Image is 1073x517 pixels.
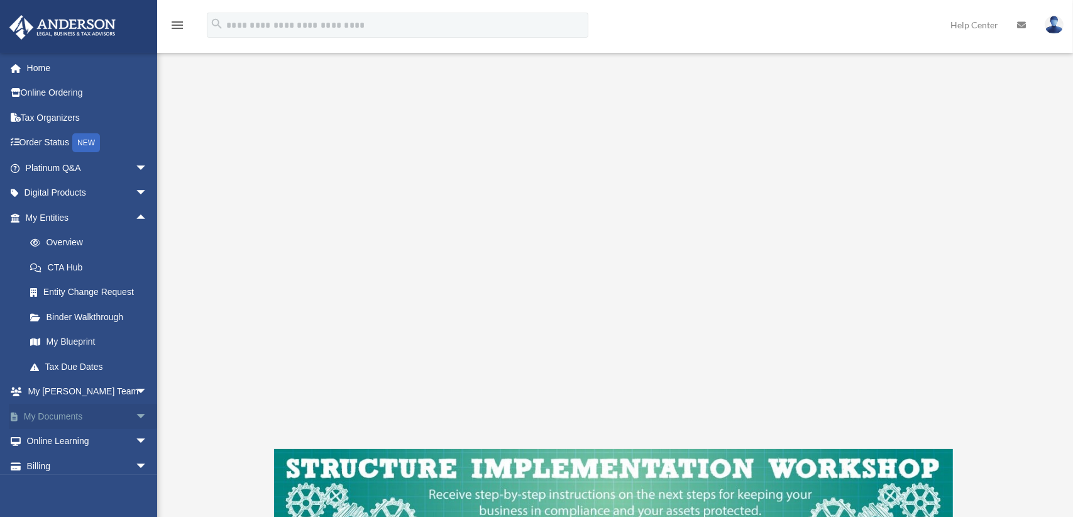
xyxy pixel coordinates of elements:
[72,133,100,152] div: NEW
[9,404,167,429] a: My Documentsarrow_drop_down
[18,304,167,330] a: Binder Walkthrough
[274,48,953,431] iframe: LLC Binder Walkthrough
[9,379,167,404] a: My [PERSON_NAME] Teamarrow_drop_down
[18,330,167,355] a: My Blueprint
[210,17,224,31] i: search
[135,379,160,405] span: arrow_drop_down
[18,280,167,305] a: Entity Change Request
[170,22,185,33] a: menu
[9,130,167,156] a: Order StatusNEW
[135,453,160,479] span: arrow_drop_down
[135,181,160,206] span: arrow_drop_down
[9,105,167,130] a: Tax Organizers
[9,453,167,479] a: Billingarrow_drop_down
[9,155,167,181] a: Platinum Q&Aarrow_drop_down
[18,255,167,280] a: CTA Hub
[18,354,167,379] a: Tax Due Dates
[18,230,167,255] a: Overview
[9,55,167,81] a: Home
[9,205,167,230] a: My Entitiesarrow_drop_up
[1045,16,1064,34] img: User Pic
[170,18,185,33] i: menu
[9,181,167,206] a: Digital Productsarrow_drop_down
[135,404,160,430] span: arrow_drop_down
[135,155,160,181] span: arrow_drop_down
[135,429,160,455] span: arrow_drop_down
[6,15,119,40] img: Anderson Advisors Platinum Portal
[9,429,167,454] a: Online Learningarrow_drop_down
[135,205,160,231] span: arrow_drop_up
[9,81,167,106] a: Online Ordering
